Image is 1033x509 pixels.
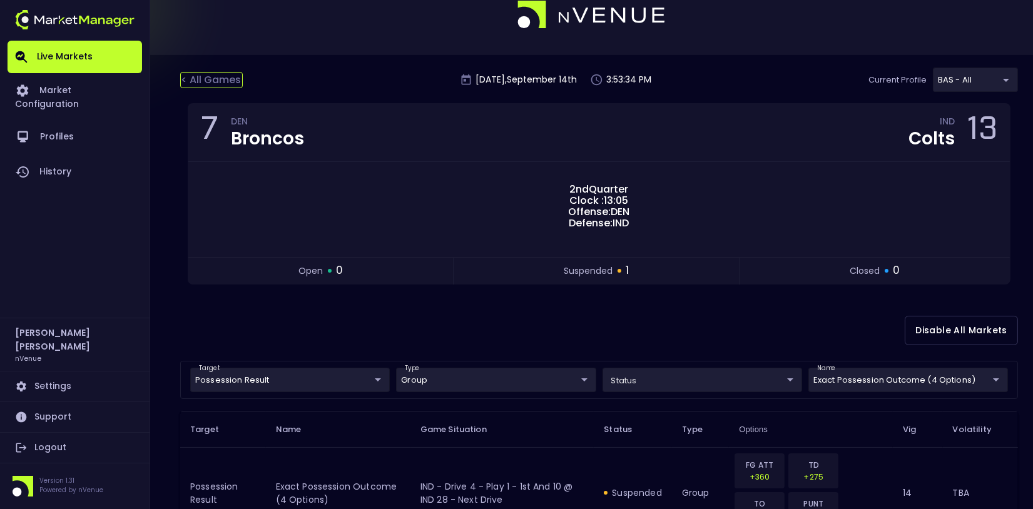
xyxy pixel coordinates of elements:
[743,459,776,471] p: FG ATT
[850,265,880,278] span: closed
[476,73,578,86] p: [DATE] , September 14 th
[817,364,836,373] label: name
[626,263,629,279] span: 1
[396,368,596,392] div: target
[743,471,776,483] p: +360
[808,368,1008,392] div: target
[566,195,633,206] span: Clock : 13:05
[8,402,142,432] a: Support
[8,41,142,73] a: Live Markets
[420,424,503,435] span: Game Situation
[796,459,830,471] p: TD
[8,476,142,496] div: Version 1.31Powered by nVenue
[39,485,103,495] p: Powered by nVenue
[190,424,235,435] span: Target
[276,424,318,435] span: Name
[231,130,304,148] div: Broncos
[604,424,648,435] span: Status
[15,326,135,353] h2: [PERSON_NAME] [PERSON_NAME]
[908,130,955,148] div: Colts
[8,119,142,154] a: Profiles
[868,74,927,86] p: Current Profile
[603,368,802,392] div: target
[893,263,900,279] span: 0
[201,114,218,151] div: 7
[15,10,135,29] img: logo
[905,316,1018,345] button: Disable All Markets
[15,353,41,363] h3: nVenue
[940,118,955,128] div: IND
[565,206,634,218] span: Offense: DEN
[903,424,932,435] span: Vig
[566,184,633,195] span: 2nd Quarter
[604,486,661,499] div: suspended
[682,424,720,435] span: Type
[336,263,343,279] span: 0
[199,364,220,373] label: target
[298,265,323,278] span: open
[190,368,390,392] div: target
[517,1,666,29] img: logo
[796,471,830,483] p: +275
[607,73,652,86] p: 3:53:34 PM
[953,424,1008,435] span: Volatility
[729,411,893,447] th: Options
[8,433,142,463] a: Logout
[564,265,613,278] span: suspended
[967,114,997,151] div: 13
[8,154,142,189] a: History
[8,371,142,401] a: Settings
[405,364,420,373] label: type
[566,218,633,229] span: Defense: IND
[39,476,103,485] p: Version 1.31
[231,118,304,128] div: DEN
[8,73,142,119] a: Market Configuration
[933,68,1018,92] div: target
[180,72,243,88] div: < All Games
